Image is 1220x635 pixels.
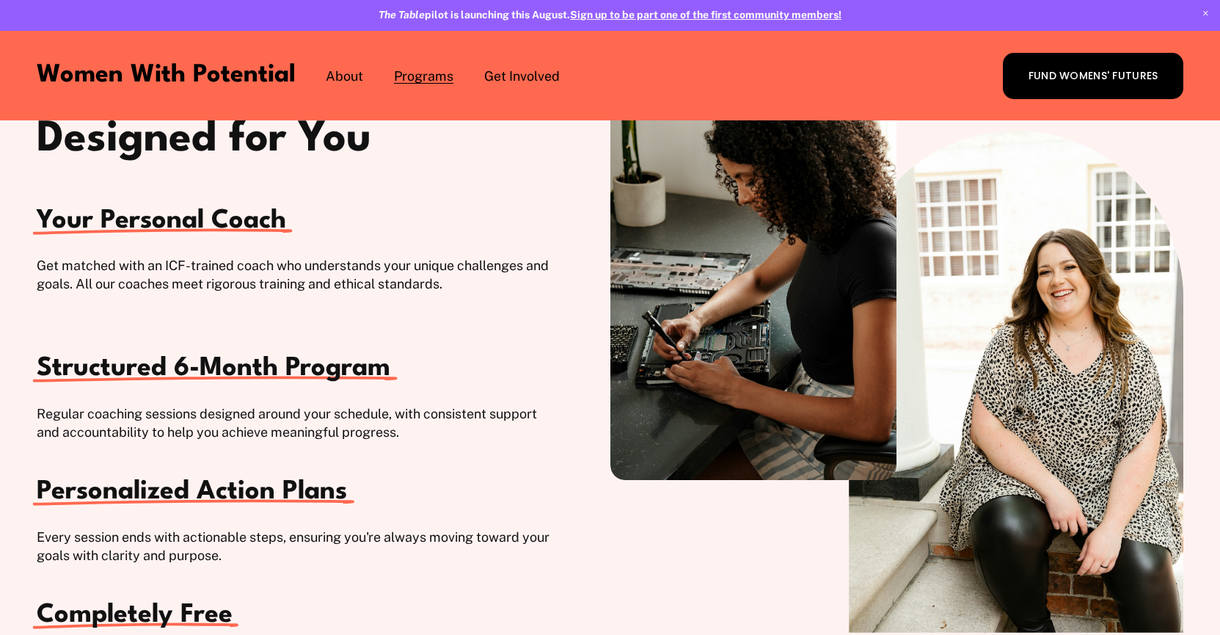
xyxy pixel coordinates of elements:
span: Your Personal Coach [37,208,286,233]
a: Sign up to be part one of the first community members! [570,9,841,21]
a: Women With Potential [37,63,296,87]
span: Programs [394,67,453,85]
span: Completely Free [37,602,233,628]
strong: pilot is launching this August. [379,9,570,21]
a: folder dropdown [326,65,363,87]
p: Regular coaching sessions designed around your schedule, with consistent support and accountabili... [37,404,563,441]
p: Get matched with an ICF-trained coach who understands your unique challenges and goals. All our c... [37,256,563,293]
a: folder dropdown [484,65,560,87]
a: folder dropdown [394,65,453,87]
p: Every session ends with actionable steps, ensuring you're always moving toward your goals with cl... [37,528,563,565]
span: Structured 6-Month Program [37,355,390,381]
h2: Designed for You [37,122,610,159]
a: FUND WOMENS' FUTURES [1003,53,1183,99]
span: About [326,67,363,85]
span: Personalized Action Plans [37,479,347,504]
em: The Table [379,9,425,21]
span: Get Involved [484,67,560,85]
